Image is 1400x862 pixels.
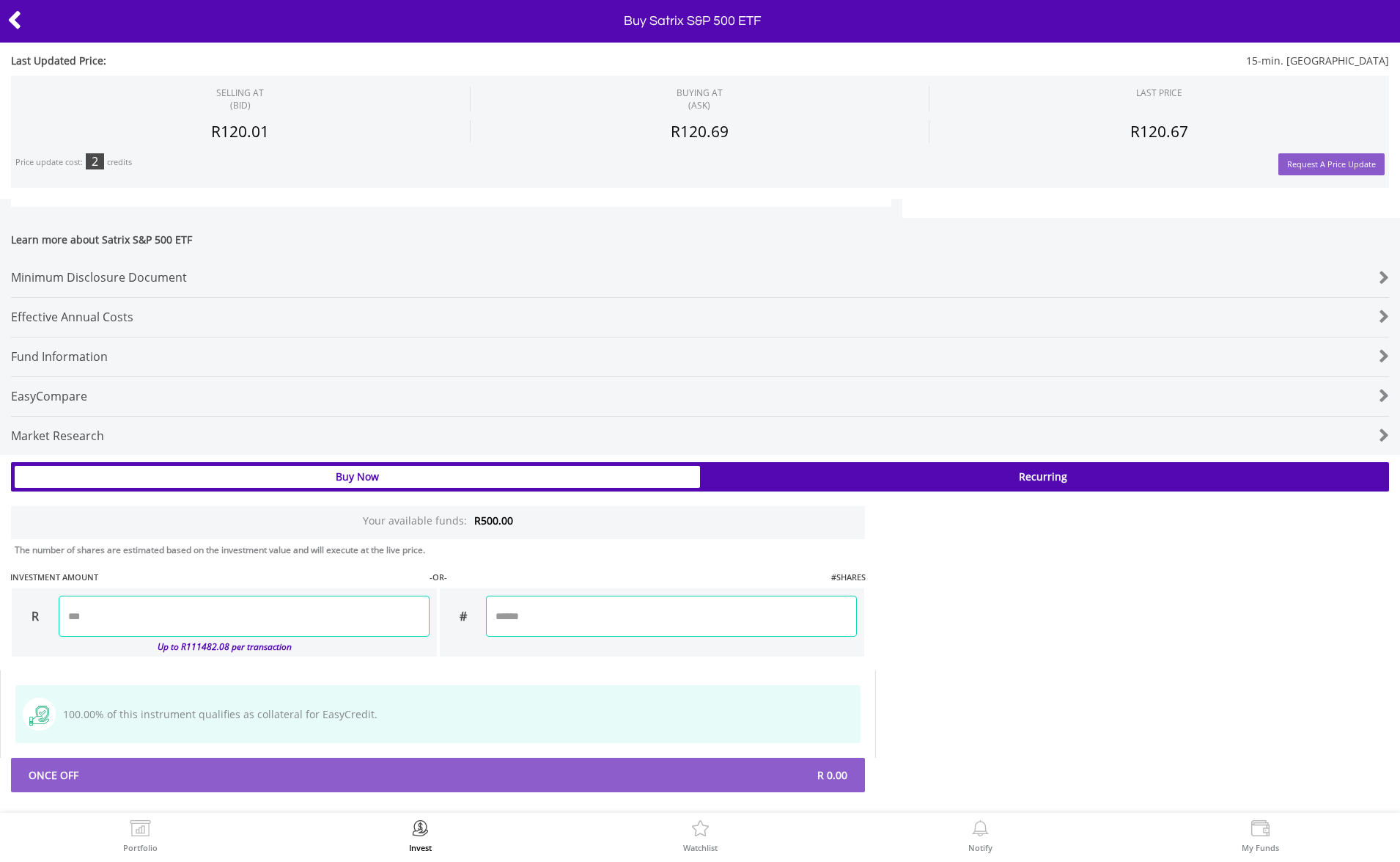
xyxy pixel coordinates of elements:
label: Watchlist [683,844,718,852]
a: Fund Information [11,337,1389,377]
span: R120.01 [211,121,269,142]
span: 15-min. [GEOGRAPHIC_DATA] [585,54,1389,68]
div: Price update cost: [15,157,83,168]
a: Watchlist [683,820,718,852]
a: Market Research [11,417,1389,456]
label: Portfolio [123,844,158,852]
span: Last Updated Price: [11,54,585,68]
div: EasyCompare [11,377,1274,416]
div: Recurring [700,466,1385,488]
a: Invest [409,820,432,852]
div: LAST PRICE [1136,87,1182,99]
div: # [440,596,487,637]
div: 2 [86,153,104,169]
label: #SHARES [831,571,866,583]
label: Invest [409,844,432,852]
span: 100.00% of this instrument qualifies as collateral for EasyCredit. [56,707,377,721]
a: Effective Annual Costs [11,298,1389,337]
div: The number of shares are estimated based on the investment value and will execute at the live price. [15,544,870,556]
span: R120.67 [1130,121,1188,142]
span: R500.00 [474,514,513,527]
span: R 0.00 [438,768,859,783]
img: Watchlist [689,820,712,841]
a: Portfolio [123,820,158,852]
img: collateral-qualifying-green.svg [29,706,49,726]
label: Notify [968,844,992,852]
img: View Funds [1249,820,1272,841]
label: My Funds [1242,844,1279,852]
div: Up to R111482.08 per transaction [12,637,430,657]
a: Minimum Disclosure Document [11,258,1389,298]
span: BUYING AT [677,87,723,112]
span: R120.69 [671,121,729,142]
span: (BID) [216,99,264,112]
label: -OR- [430,571,447,583]
div: R [12,596,59,637]
span: Learn more about Satrix S&P 500 ETF [11,233,1389,258]
div: Effective Annual Costs [11,298,1274,337]
img: Invest Now [409,820,432,841]
div: Market Research [11,417,1274,456]
div: Your available funds: [11,506,865,539]
div: Fund Information [11,337,1274,376]
div: SELLING AT [216,87,264,112]
img: View Portfolio [129,820,152,841]
div: Minimum Disclosure Document [11,258,1274,297]
span: (ASK) [677,99,723,112]
div: Buy Now [15,466,700,488]
a: My Funds [1242,820,1279,852]
a: EasyCompare [11,377,1389,417]
button: Request A Price Update [1278,153,1385,176]
span: Once Off [18,768,438,783]
a: Notify [968,820,992,852]
label: INVESTMENT AMOUNT [10,571,98,583]
img: View Notifications [969,820,992,841]
div: credits [107,157,132,168]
